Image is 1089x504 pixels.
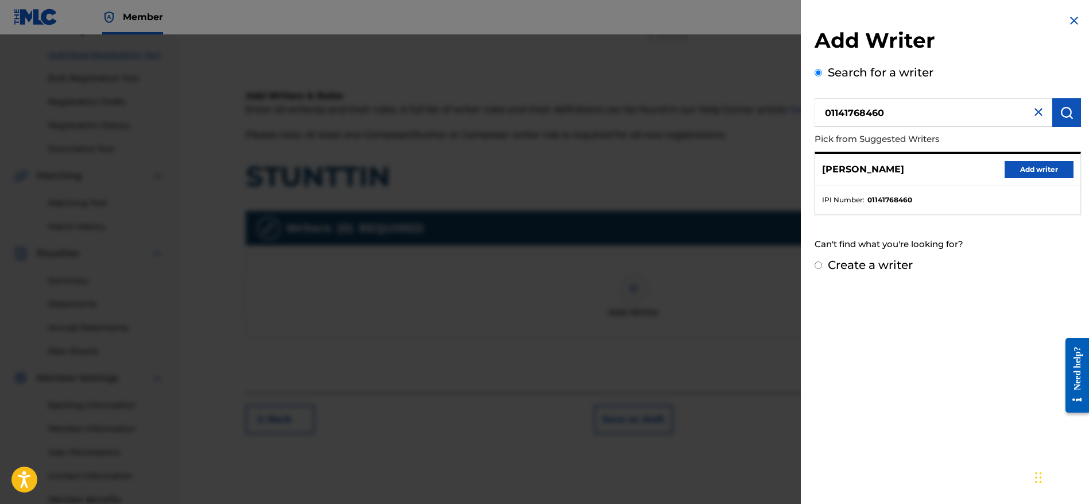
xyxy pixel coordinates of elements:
span: IPI Number : [822,195,865,205]
div: Drag [1035,460,1042,495]
label: Create a writer [828,258,913,272]
img: Top Rightsholder [102,10,116,24]
label: Search for a writer [828,66,933,79]
button: Add writer [1005,161,1074,178]
span: Member [123,10,163,24]
h2: Add Writer [815,28,1081,57]
img: MLC Logo [14,9,58,25]
strong: 01141768460 [867,195,912,205]
img: close [1032,105,1045,119]
iframe: Chat Widget [1032,449,1089,504]
iframe: Resource Center [1057,329,1089,421]
p: Pick from Suggested Writers [815,127,1016,152]
input: Search writer's name or IPI Number [815,98,1052,127]
div: Can't find what you're looking for? [815,232,1081,257]
img: Search Works [1060,106,1074,120]
p: [PERSON_NAME] [822,163,904,176]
